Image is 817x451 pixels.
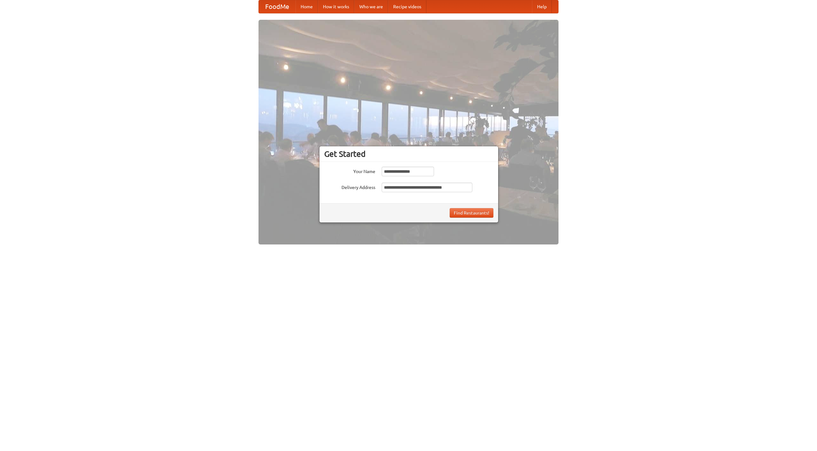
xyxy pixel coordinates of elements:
a: How it works [318,0,354,13]
a: Who we are [354,0,388,13]
label: Your Name [324,167,375,175]
a: Recipe videos [388,0,426,13]
button: Find Restaurants! [450,208,493,218]
label: Delivery Address [324,183,375,191]
a: Help [532,0,552,13]
h3: Get Started [324,149,493,159]
a: FoodMe [259,0,296,13]
a: Home [296,0,318,13]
